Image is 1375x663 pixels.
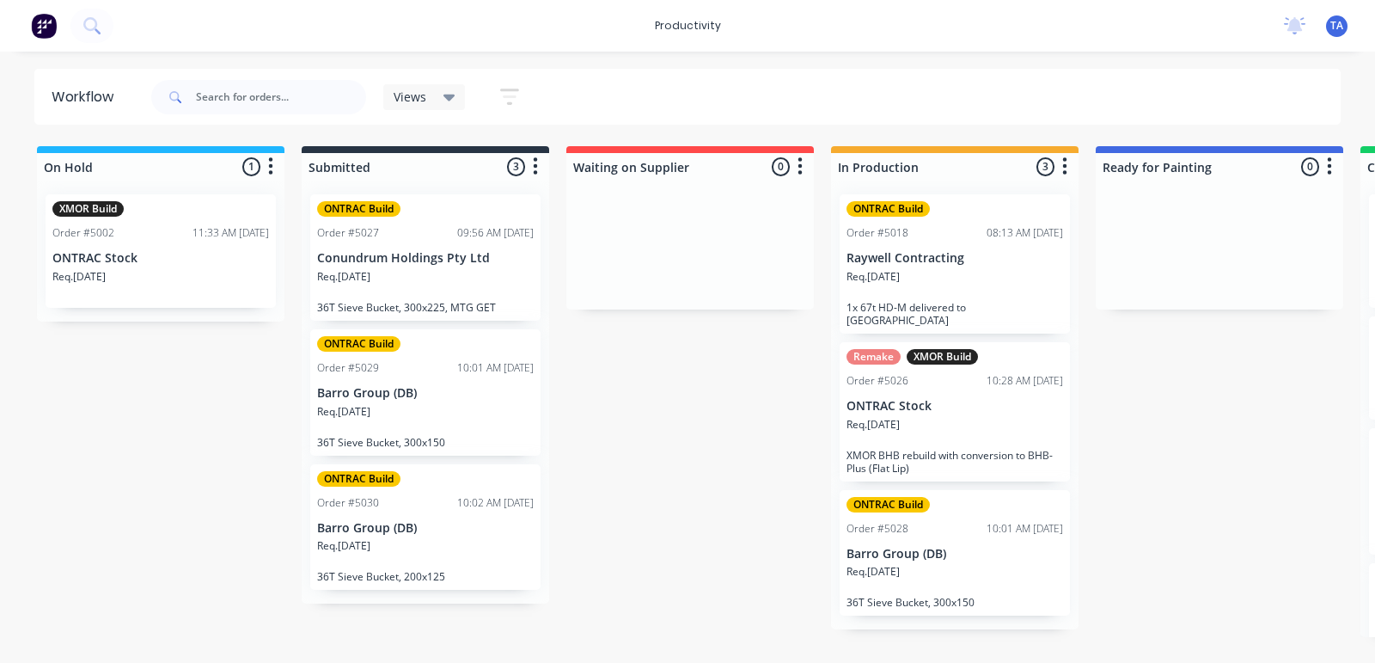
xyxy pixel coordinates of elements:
[310,329,541,456] div: ONTRAC BuildOrder #502910:01 AM [DATE]Barro Group (DB)Req.[DATE]36T Sieve Bucket, 300x150
[317,251,534,266] p: Conundrum Holdings Pty Ltd
[846,564,900,580] p: Req. [DATE]
[846,201,930,217] div: ONTRAC Build
[846,521,908,537] div: Order #5028
[646,13,730,39] div: productivity
[846,251,1063,266] p: Raywell Contracting
[846,373,908,389] div: Order #5026
[317,570,534,583] p: 36T Sieve Bucket, 200x125
[846,497,930,513] div: ONTRAC Build
[317,336,400,352] div: ONTRAC Build
[840,490,1070,617] div: ONTRAC BuildOrder #502810:01 AM [DATE]Barro Group (DB)Req.[DATE]36T Sieve Bucket, 300x150
[846,596,1063,609] p: 36T Sieve Bucket, 300x150
[52,225,114,241] div: Order #5002
[457,360,534,376] div: 10:01 AM [DATE]
[846,269,900,285] p: Req. [DATE]
[317,538,370,554] p: Req. [DATE]
[52,251,269,266] p: ONTRAC Stock
[317,471,400,487] div: ONTRAC Build
[846,301,1063,327] p: 1x 67t HD-M delivered to [GEOGRAPHIC_DATA]
[310,194,541,321] div: ONTRAC BuildOrder #502709:56 AM [DATE]Conundrum Holdings Pty LtdReq.[DATE]36T Sieve Bucket, 300x2...
[52,269,106,285] p: Req. [DATE]
[310,464,541,591] div: ONTRAC BuildOrder #503010:02 AM [DATE]Barro Group (DB)Req.[DATE]36T Sieve Bucket, 200x125
[192,225,269,241] div: 11:33 AM [DATE]
[317,436,534,449] p: 36T Sieve Bucket, 300x150
[317,301,534,314] p: 36T Sieve Bucket, 300x225, MTG GET
[457,225,534,241] div: 09:56 AM [DATE]
[987,373,1063,389] div: 10:28 AM [DATE]
[846,449,1063,475] p: XMOR BHB rebuild with conversion to BHB-Plus (Flat Lip)
[846,399,1063,414] p: ONTRAC Stock
[1330,18,1343,34] span: TA
[52,201,124,217] div: XMOR Build
[840,342,1070,482] div: RemakeXMOR BuildOrder #502610:28 AM [DATE]ONTRAC StockReq.[DATE]XMOR BHB rebuild with conversion ...
[317,269,370,285] p: Req. [DATE]
[31,13,57,39] img: Factory
[46,194,276,308] div: XMOR BuildOrder #500211:33 AM [DATE]ONTRAC StockReq.[DATE]
[317,360,379,376] div: Order #5029
[846,417,900,433] p: Req. [DATE]
[846,225,908,241] div: Order #5018
[317,386,534,401] p: Barro Group (DB)
[317,521,534,536] p: Barro Group (DB)
[457,495,534,511] div: 10:02 AM [DATE]
[987,521,1063,537] div: 10:01 AM [DATE]
[987,225,1063,241] div: 08:13 AM [DATE]
[846,547,1063,562] p: Barro Group (DB)
[52,87,122,107] div: Workflow
[317,404,370,420] p: Req. [DATE]
[840,194,1070,334] div: ONTRAC BuildOrder #501808:13 AM [DATE]Raywell ContractingReq.[DATE]1x 67t HD-M delivered to [GEOG...
[317,495,379,511] div: Order #5030
[317,225,379,241] div: Order #5027
[907,349,978,365] div: XMOR Build
[317,201,400,217] div: ONTRAC Build
[196,80,366,114] input: Search for orders...
[394,88,426,106] span: Views
[846,349,901,365] div: Remake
